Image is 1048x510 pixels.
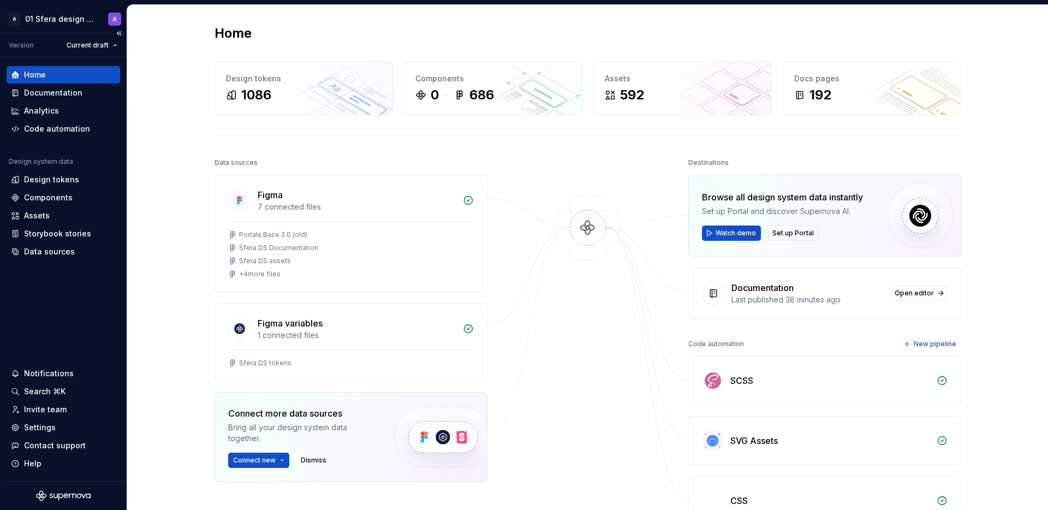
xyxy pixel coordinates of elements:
[730,434,778,447] div: SVG Assets
[7,383,120,400] button: Search ⌘K
[730,374,753,387] div: SCSS
[415,73,571,84] div: Components
[9,157,73,166] div: Design system data
[24,404,67,415] div: Invite team
[24,422,56,433] div: Settings
[7,401,120,418] a: Invite team
[8,13,21,26] div: A
[24,105,59,116] div: Analytics
[241,86,271,104] div: 1086
[62,38,122,53] button: Current draft
[112,15,117,23] div: A
[226,73,382,84] div: Design tokens
[36,490,91,501] svg: Supernova Logo
[239,359,291,367] div: Sfera DS tokens
[24,228,91,239] div: Storybook stories
[301,456,326,465] span: Dismiss
[24,87,82,98] div: Documentation
[7,120,120,138] a: Code automation
[731,281,794,294] div: Documentation
[215,175,487,292] a: Figma7 connected filesPortals Base 2.0 (old)Sfera DS DocumentationSfera DS assets+4more files
[215,303,487,381] a: Figma variables1 connected filesSfera DS tokens
[794,73,950,84] div: Docs pages
[296,453,331,468] button: Dismiss
[431,86,439,104] div: 0
[7,437,120,454] button: Contact support
[688,155,729,170] div: Destinations
[258,330,456,341] div: 1 connected files
[593,62,772,115] a: Assets592
[228,407,376,420] div: Connect more data sources
[469,86,494,104] div: 686
[7,207,120,224] a: Assets
[258,317,323,330] div: Figma variables
[239,244,318,252] div: Sfera DS Documentation
[24,210,50,221] div: Assets
[890,286,948,301] a: Open editor
[702,191,863,204] div: Browse all design system data instantly
[7,84,120,102] a: Documentation
[239,230,307,239] div: Portals Base 2.0 (old)
[24,123,90,134] div: Code automation
[24,458,41,469] div: Help
[7,419,120,436] a: Settings
[731,294,883,305] div: Last published 38 minutes ago
[809,86,831,104] div: 192
[7,66,120,84] a: Home
[688,336,744,352] div: Code automation
[24,192,73,203] div: Components
[620,86,644,104] div: 592
[730,494,748,507] div: CSS
[9,41,34,50] div: Version
[7,455,120,472] button: Help
[7,189,120,206] a: Components
[239,270,281,278] div: + 4 more files
[258,188,283,201] div: Figma
[233,456,276,465] span: Connect new
[24,246,75,257] div: Data sources
[24,440,86,451] div: Contact support
[215,62,393,115] a: Design tokens1086
[258,201,456,212] div: 7 connected files
[24,174,79,185] div: Design tokens
[25,14,95,25] div: 01 Sfera design system
[7,243,120,260] a: Data sources
[215,25,252,42] h2: Home
[228,453,289,468] button: Connect new
[111,26,127,41] button: Collapse sidebar
[215,155,258,170] div: Data sources
[900,336,961,352] button: New pipeline
[404,62,582,115] a: Components0686
[772,229,814,238] span: Set up Portal
[7,365,120,382] button: Notifications
[7,102,120,120] a: Analytics
[24,69,46,80] div: Home
[7,171,120,188] a: Design tokens
[895,289,934,298] span: Open editor
[716,229,756,238] span: Watch demo
[605,73,760,84] div: Assets
[7,225,120,242] a: Storybook stories
[783,62,961,115] a: Docs pages192
[239,257,291,265] div: Sfera DS assets
[24,368,74,379] div: Notifications
[702,226,761,241] button: Watch demo
[24,386,65,397] div: Search ⌘K
[2,7,124,31] button: A01 Sfera design systemA
[767,226,819,241] button: Set up Portal
[702,206,863,217] div: Set up Portal and discover Supernova AI.
[914,340,956,348] span: New pipeline
[228,422,376,444] div: Bring all your design system data together.
[67,41,109,50] span: Current draft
